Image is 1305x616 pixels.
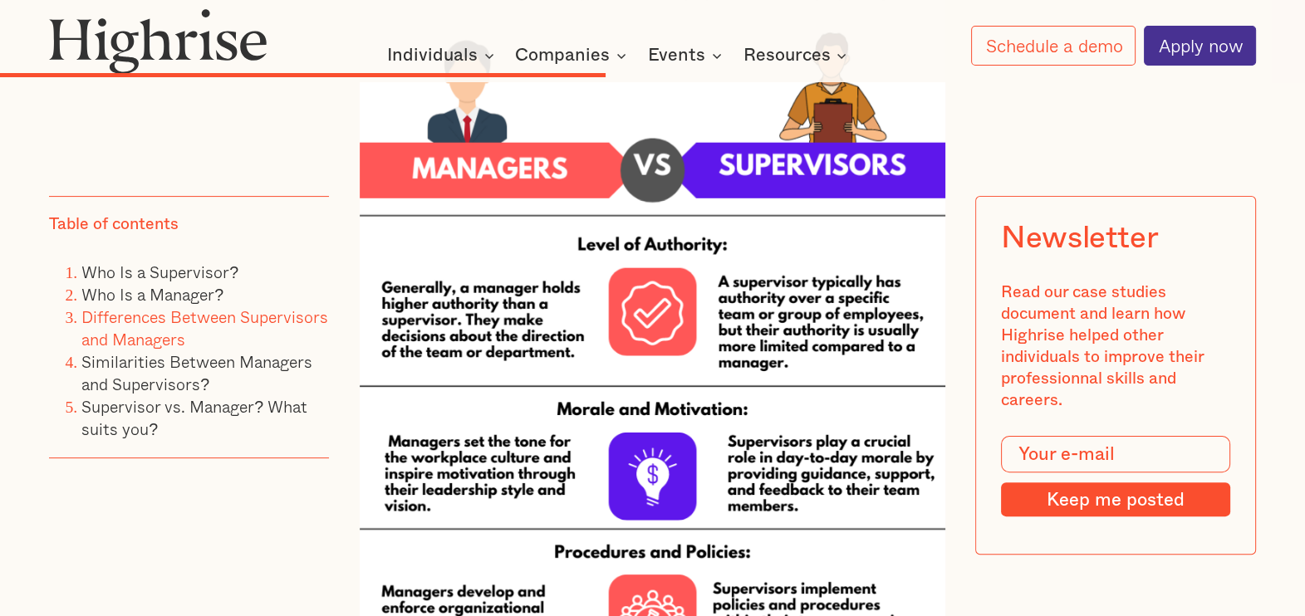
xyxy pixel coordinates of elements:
[1001,435,1231,516] form: Modal Form
[387,46,499,66] div: Individuals
[81,258,238,284] a: Who Is a Supervisor?
[648,46,727,66] div: Events
[515,46,631,66] div: Companies
[1001,482,1231,516] input: Keep me posted
[49,8,267,74] img: Highrise logo
[81,281,223,306] a: Who Is a Manager?
[648,46,705,66] div: Events
[81,394,307,442] a: Supervisor vs. Manager? What suits you?
[1144,26,1256,66] a: Apply now
[387,46,478,66] div: Individuals
[743,46,830,66] div: Resources
[49,213,179,234] div: Table of contents
[81,304,328,352] a: Differences Between Supervisors and Managers
[1001,221,1158,257] div: Newsletter
[1001,435,1231,472] input: Your e-mail
[1001,281,1231,411] div: Read our case studies document and learn how Highrise helped other individuals to improve their p...
[743,46,851,66] div: Resources
[515,46,610,66] div: Companies
[971,26,1136,66] a: Schedule a demo
[81,349,312,397] a: Similarities Between Managers and Supervisors?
